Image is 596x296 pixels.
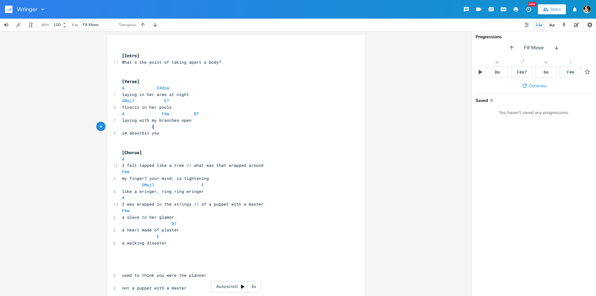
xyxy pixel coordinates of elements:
div: i [521,60,522,64]
sup: 7 [522,59,524,62]
span: DMaj7 [142,182,154,188]
span: [Verse] [122,79,139,84]
span: used to think you were the planner [122,272,206,278]
span: Wringer [17,7,37,12]
span: a slave to her glamor [122,214,174,220]
span: laying in her arms at night [122,92,189,97]
span: a walking disaster [122,240,167,246]
div: You haven't saved any progressions. [476,110,592,116]
div: Bm [544,70,549,74]
span: B7 [194,111,199,116]
div: F#m7 [517,70,527,74]
span: A [122,111,124,116]
div: iv [545,60,548,64]
span: F# Minor [83,22,99,28]
span: F#m [162,111,169,116]
span: F#m [122,169,129,175]
button: New [522,4,535,15]
span: GMaj7 [122,98,134,103]
span: a heart made of plaster [122,227,179,233]
div: BPM [42,23,49,27]
span: E [201,182,204,188]
span: Generate [529,83,546,89]
span: E7 [164,98,169,103]
div: New [528,2,536,7]
div: Share [550,7,561,12]
img: Robert Wise [583,5,591,13]
div: 3x [248,281,259,292]
div: Autoscroll [211,281,261,292]
span: [Intro] [122,53,139,58]
div: i [570,60,571,64]
span: im absorbin you [122,130,159,136]
div: F#m [567,70,574,74]
span: E [152,124,154,130]
div: Progressions [476,35,592,39]
div: Transpose [119,23,136,27]
span: C#dim [157,85,169,91]
span: A [122,85,124,91]
button: Share [538,4,566,14]
span: [Chorus] [122,150,142,155]
span: I felt tapped like a tree // what was that wrapped around [122,162,264,168]
span: Saved [476,98,589,102]
span: laying with my branches open [122,117,192,123]
span: like a wringer, ring ring wringer [122,189,204,194]
span: A [122,195,124,200]
span: What's the point of taking apart a body? [122,59,221,65]
div: iv [496,60,499,64]
span: A [122,156,124,162]
span: my finger? your mind, is tightening [122,175,209,181]
div: Key [72,23,78,27]
div: Bm [495,70,500,74]
span: F#m [122,208,129,213]
span: F# Minor [524,44,544,52]
span: E [157,234,159,239]
span: I was wrapped in the strings // of a puppet with a master [122,201,264,207]
button: Generate [519,80,549,91]
span: not a puppet with a master [122,285,187,291]
span: B7 [172,221,177,226]
span: floatin in her pools [122,104,172,110]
